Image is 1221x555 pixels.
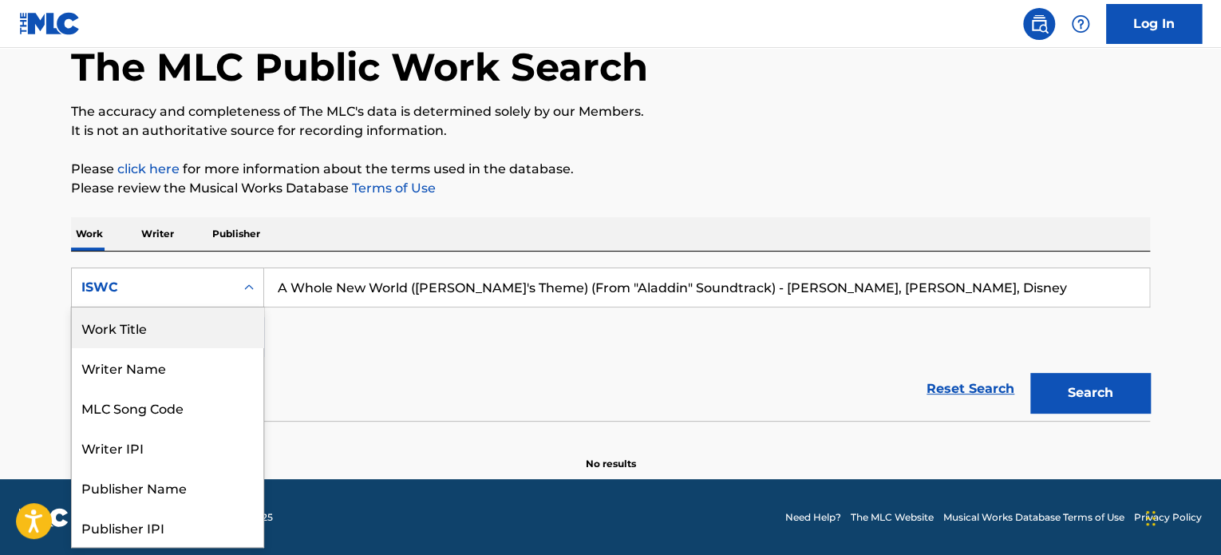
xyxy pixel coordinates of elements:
[72,507,263,547] div: Publisher IPI
[72,347,263,387] div: Writer Name
[851,510,934,525] a: The MLC Website
[72,427,263,467] div: Writer IPI
[71,160,1150,179] p: Please for more information about the terms used in the database.
[72,387,263,427] div: MLC Song Code
[72,307,263,347] div: Work Title
[71,217,108,251] p: Work
[136,217,179,251] p: Writer
[71,102,1150,121] p: The accuracy and completeness of The MLC's data is determined solely by our Members.
[207,217,265,251] p: Publisher
[943,510,1124,525] a: Musical Works Database Terms of Use
[81,278,225,297] div: ISWC
[1029,14,1049,34] img: search
[1030,373,1150,413] button: Search
[1146,494,1156,542] div: Drag
[785,510,841,525] a: Need Help?
[1071,14,1090,34] img: help
[1023,8,1055,40] a: Public Search
[349,180,436,196] a: Terms of Use
[19,12,81,35] img: MLC Logo
[72,467,263,507] div: Publisher Name
[1065,8,1097,40] div: Help
[919,371,1022,406] a: Reset Search
[71,121,1150,141] p: It is not an authoritative source for recording information.
[71,179,1150,198] p: Please review the Musical Works Database
[586,438,636,471] p: No results
[1106,4,1202,44] a: Log In
[71,268,1150,421] form: Search Form
[1141,478,1221,555] iframe: Chat Widget
[71,43,648,91] h1: The MLC Public Work Search
[117,161,180,176] a: click here
[1134,510,1202,525] a: Privacy Policy
[19,508,69,527] img: logo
